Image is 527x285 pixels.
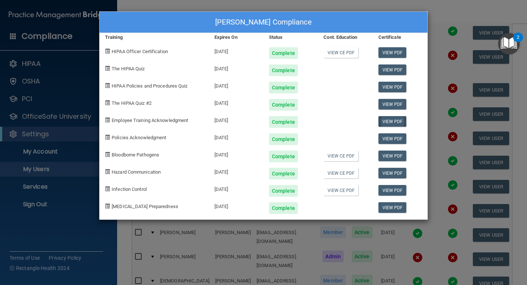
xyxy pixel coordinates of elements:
[378,151,407,161] a: View PDF
[209,145,263,162] div: [DATE]
[324,47,358,58] a: View CE PDF
[209,93,263,111] div: [DATE]
[112,186,147,192] span: Infection Control
[269,133,298,145] div: Complete
[324,185,358,196] a: View CE PDF
[209,179,263,197] div: [DATE]
[269,151,298,162] div: Complete
[269,47,298,59] div: Complete
[490,234,518,262] iframe: Drift Widget Chat Controller
[269,202,298,214] div: Complete
[209,128,263,145] div: [DATE]
[112,152,159,158] span: Bloodborne Pathogens
[498,33,520,55] button: Open Resource Center, 2 new notifications
[209,111,263,128] div: [DATE]
[209,197,263,214] div: [DATE]
[112,49,168,54] span: HIPAA Officer Certification
[517,37,519,47] div: 2
[112,135,166,140] span: Policies Acknowledgment
[378,47,407,58] a: View PDF
[378,168,407,178] a: View PDF
[324,151,358,161] a: View CE PDF
[378,99,407,110] a: View PDF
[209,59,263,76] div: [DATE]
[269,168,298,179] div: Complete
[209,162,263,179] div: [DATE]
[112,204,178,209] span: [MEDICAL_DATA] Preparedness
[112,83,187,89] span: HIPAA Policies and Procedures Quiz
[378,116,407,127] a: View PDF
[373,33,427,42] div: Certificate
[318,33,373,42] div: Cont. Education
[269,185,298,197] div: Complete
[112,118,188,123] span: Employee Training Acknowledgment
[100,12,427,33] div: [PERSON_NAME] Compliance
[112,66,145,71] span: The HIPAA Quiz
[378,133,407,144] a: View PDF
[378,185,407,196] a: View PDF
[209,76,263,93] div: [DATE]
[112,169,161,175] span: Hazard Communication
[378,82,407,92] a: View PDF
[100,33,209,42] div: Training
[263,33,318,42] div: Status
[209,33,263,42] div: Expires On
[269,64,298,76] div: Complete
[378,64,407,75] a: View PDF
[269,116,298,128] div: Complete
[112,100,152,106] span: The HIPAA Quiz #2
[269,99,298,111] div: Complete
[269,82,298,93] div: Complete
[209,42,263,59] div: [DATE]
[378,202,407,213] a: View PDF
[324,168,358,178] a: View CE PDF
